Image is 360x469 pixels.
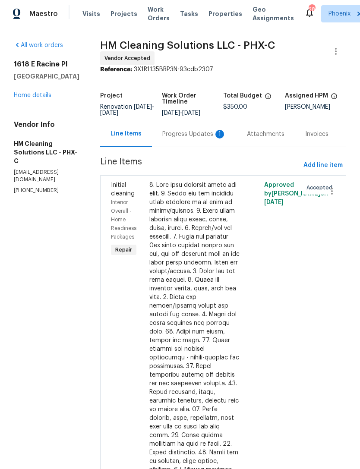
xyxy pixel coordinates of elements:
[253,5,294,22] span: Geo Assignments
[14,169,79,183] p: [EMAIL_ADDRESS][DOMAIN_NAME]
[14,60,79,69] h2: 1618 E Racine Pl
[112,246,136,254] span: Repair
[100,104,154,116] span: -
[265,93,272,104] span: The total cost of line items that have been proposed by Opendoor. This sum includes line items th...
[305,130,328,138] div: Invoices
[100,40,275,50] span: HM Cleaning Solutions LLC - PHX-C
[309,5,315,14] div: 28
[14,72,79,81] h5: [GEOGRAPHIC_DATA]
[264,182,328,205] span: Approved by [PERSON_NAME] on
[111,200,136,239] span: Interior Overall - Home Readiness Packages
[100,110,118,116] span: [DATE]
[100,104,154,116] span: Renovation
[100,65,346,74] div: 3X1R1135BRP3N-93cdb2307
[223,104,247,110] span: $350.00
[134,104,152,110] span: [DATE]
[208,9,242,18] span: Properties
[182,110,200,116] span: [DATE]
[162,110,200,116] span: -
[29,9,58,18] span: Maestro
[104,54,154,63] span: Vendor Accepted
[306,183,336,192] span: Accepted
[14,139,79,165] h5: HM Cleaning Solutions LLC - PHX-C
[111,182,135,197] span: Initial cleaning
[162,93,224,105] h5: Work Order Timeline
[331,93,338,104] span: The hpm assigned to this work order.
[111,9,137,18] span: Projects
[285,104,347,110] div: [PERSON_NAME]
[247,130,284,138] div: Attachments
[148,5,170,22] span: Work Orders
[14,187,79,194] p: [PHONE_NUMBER]
[111,129,142,138] div: Line Items
[14,92,51,98] a: Home details
[100,93,123,99] h5: Project
[215,130,224,138] div: 1
[223,93,262,99] h5: Total Budget
[82,9,100,18] span: Visits
[285,93,328,99] h5: Assigned HPM
[300,157,346,173] button: Add line item
[100,157,300,173] span: Line Items
[162,110,180,116] span: [DATE]
[14,42,63,48] a: All work orders
[328,9,351,18] span: Phoenix
[100,66,132,72] b: Reference:
[14,120,79,129] h4: Vendor Info
[180,11,198,17] span: Tasks
[264,199,284,205] span: [DATE]
[162,130,226,138] div: Progress Updates
[303,160,343,171] span: Add line item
